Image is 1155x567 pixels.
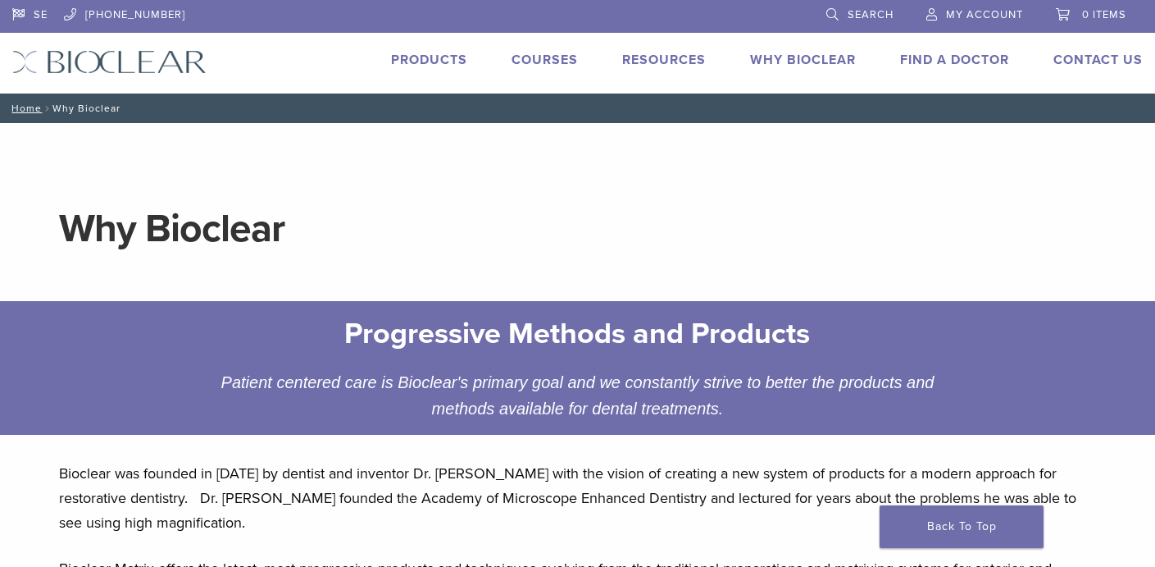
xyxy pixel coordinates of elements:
[750,52,856,68] a: Why Bioclear
[900,52,1009,68] a: Find A Doctor
[42,104,52,112] span: /
[1053,52,1143,68] a: Contact Us
[59,461,1095,535] p: Bioclear was founded in [DATE] by dentist and inventor Dr. [PERSON_NAME] with the vision of creat...
[622,52,706,68] a: Resources
[848,8,894,21] span: Search
[59,209,1095,249] h1: Why Bioclear
[193,369,962,422] div: Patient centered care is Bioclear's primary goal and we constantly strive to better the products ...
[880,505,1044,548] a: Back To Top
[1082,8,1126,21] span: 0 items
[512,52,578,68] a: Courses
[12,50,207,74] img: Bioclear
[391,52,467,68] a: Products
[205,314,950,354] h2: Progressive Methods and Products
[946,8,1023,21] span: My Account
[7,103,42,114] a: Home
